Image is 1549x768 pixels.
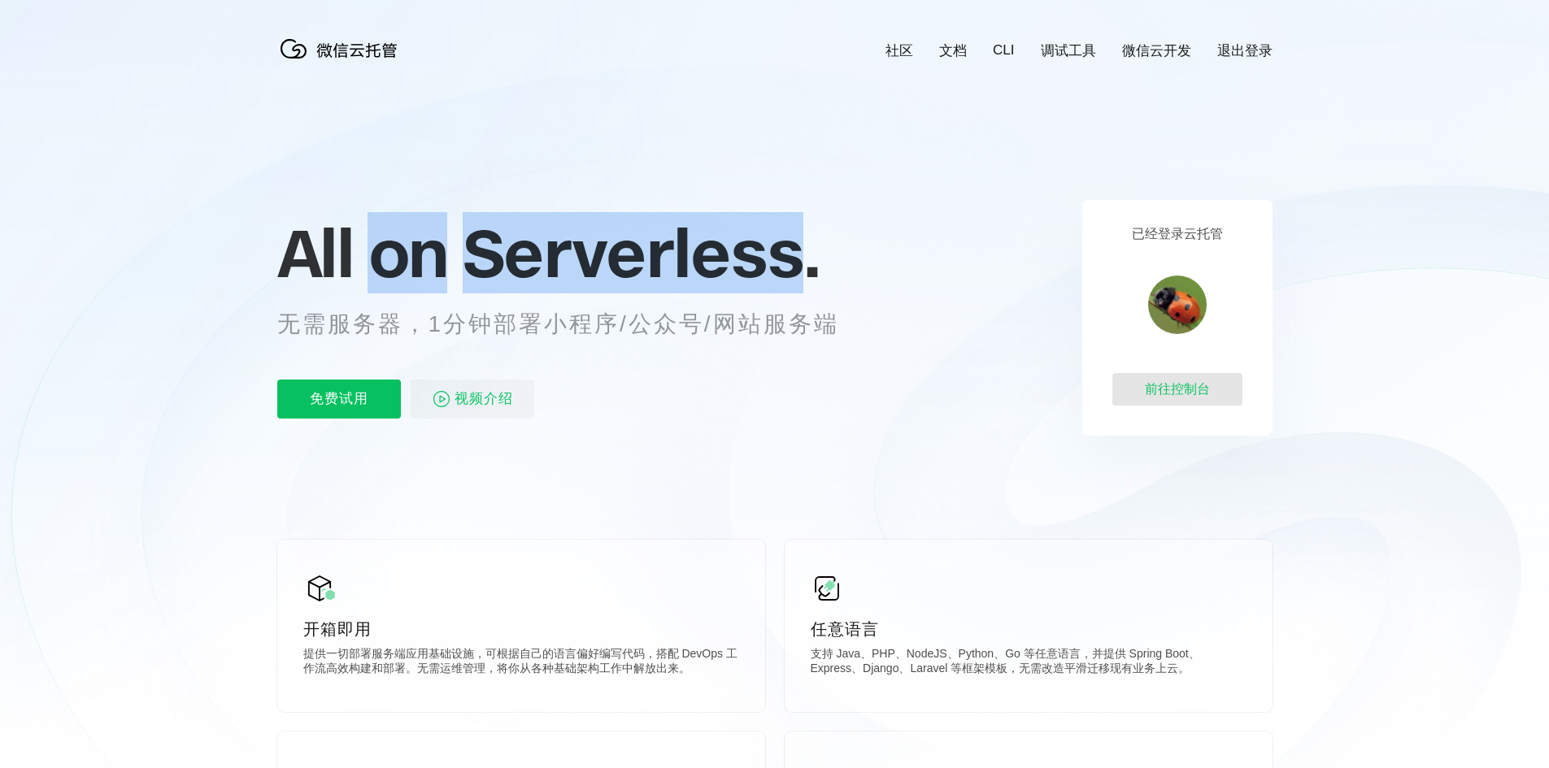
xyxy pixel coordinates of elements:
p: 支持 Java、PHP、NodeJS、Python、Go 等任意语言，并提供 Spring Boot、Express、Django、Laravel 等框架模板，无需改造平滑迁移现有业务上云。 [811,647,1247,679]
a: 微信云开发 [1122,41,1191,60]
a: 调试工具 [1041,41,1096,60]
span: Serverless. [463,212,820,293]
p: 提供一切部署服务端应用基础设施，可根据自己的语言偏好编写代码，搭配 DevOps 工作流高效构建和部署。无需运维管理，将你从各种基础架构工作中解放出来。 [303,647,739,679]
p: 无需服务器，1分钟部署小程序/公众号/网站服务端 [277,308,869,341]
span: All on [277,212,447,293]
img: video_play.svg [432,389,451,409]
a: CLI [993,42,1014,59]
a: 退出登录 [1217,41,1273,60]
a: 社区 [885,41,913,60]
a: 微信云托管 [277,54,407,67]
p: 免费试用 [277,380,401,419]
p: 任意语言 [811,618,1247,640]
p: 开箱即用 [303,618,739,640]
div: 前往控制台 [1112,373,1242,406]
img: 微信云托管 [277,33,407,65]
span: 视频介绍 [455,380,513,419]
a: 文档 [939,41,967,60]
p: 已经登录云托管 [1132,226,1223,243]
